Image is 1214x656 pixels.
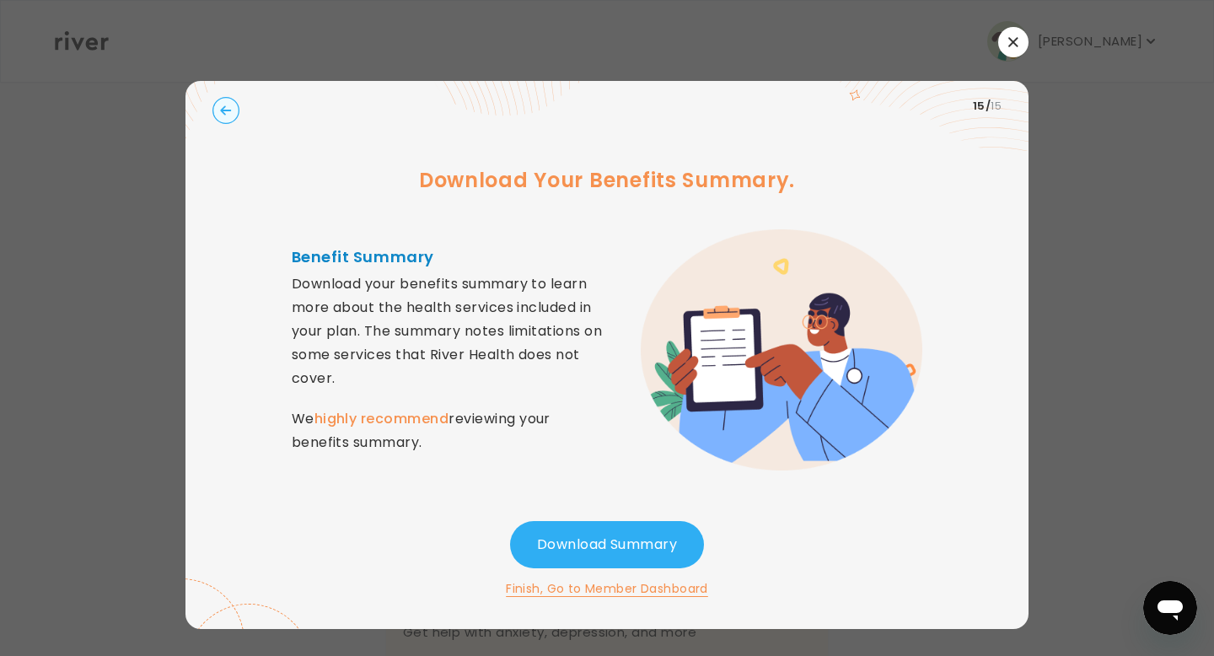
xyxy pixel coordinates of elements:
button: Download Summary [510,521,704,568]
iframe: Button to launch messaging window [1143,581,1197,635]
button: Finish, Go to Member Dashboard [506,578,708,599]
h3: Download Your Benefits Summary. [419,165,795,196]
p: Download your benefits summary to learn more about the health services included in your plan. The... [292,272,607,454]
img: error graphic [641,229,922,470]
h4: Benefit Summary [292,245,607,269]
strong: highly recommend [314,409,449,428]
